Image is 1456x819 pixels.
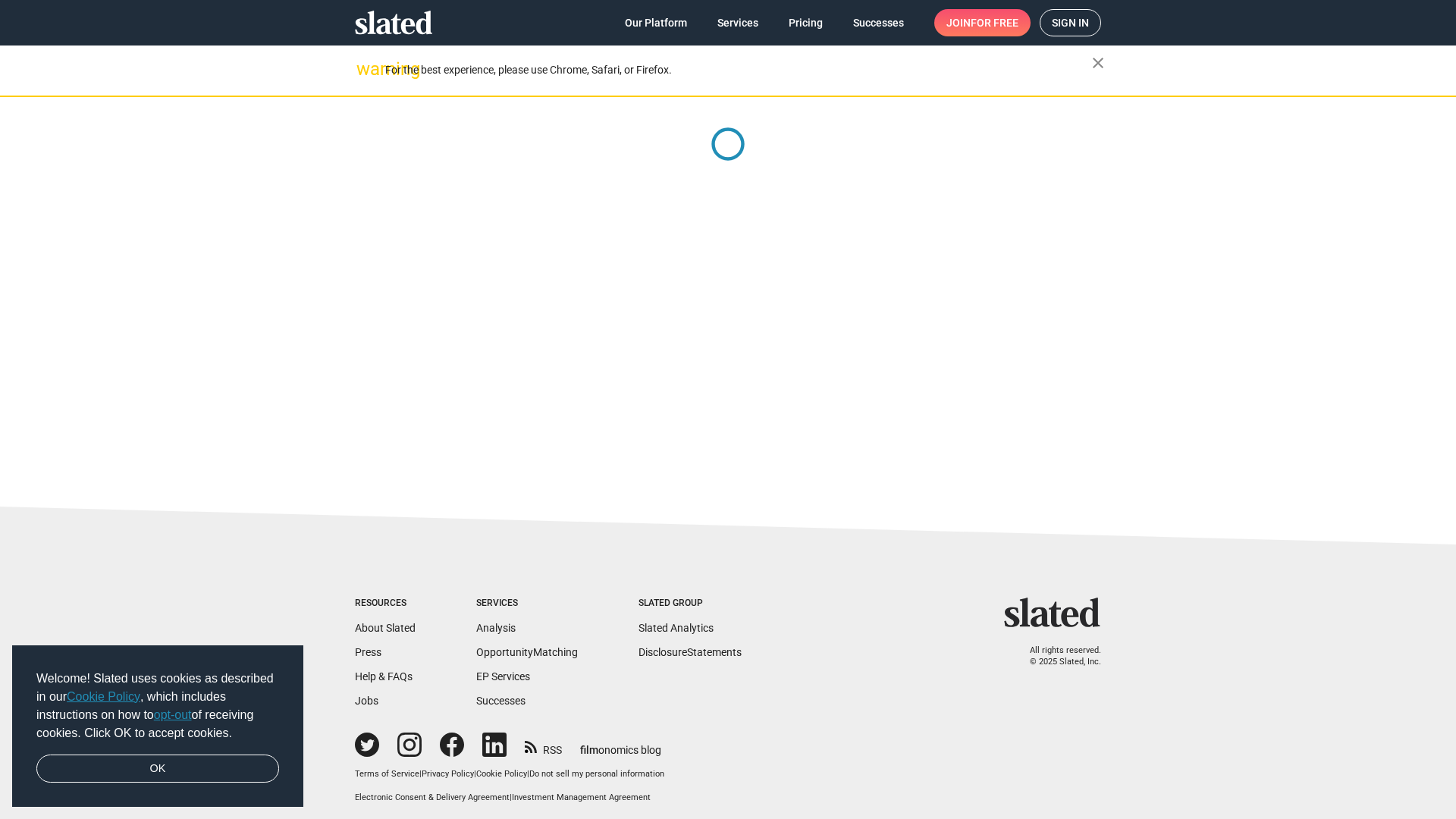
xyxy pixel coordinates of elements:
[355,646,381,658] a: Press
[580,744,598,756] span: film
[67,690,140,703] a: Cookie Policy
[385,60,1092,80] div: For the best experience, please use Chrome, Safari, or Firefox.
[717,9,758,36] span: Services
[934,9,1031,36] a: Joinfor free
[36,755,279,783] a: dismiss cookie message
[625,9,687,36] span: Our Platform
[639,622,714,634] a: Slated Analytics
[476,622,516,634] a: Analysis
[777,9,835,36] a: Pricing
[705,9,770,36] a: Services
[355,670,413,682] a: Help & FAQs
[527,769,529,779] span: |
[355,792,510,802] a: Electronic Consent & Delivery Agreement
[613,9,699,36] a: Our Platform
[476,670,530,682] a: EP Services
[12,645,303,808] div: cookieconsent
[355,598,416,610] div: Resources
[356,60,375,78] mat-icon: warning
[789,9,823,36] span: Pricing
[525,734,562,758] a: RSS
[154,708,192,721] a: opt-out
[971,9,1018,36] span: for free
[355,695,378,707] a: Jobs
[1052,10,1089,36] span: Sign in
[1089,54,1107,72] mat-icon: close
[355,769,419,779] a: Terms of Service
[476,646,578,658] a: OpportunityMatching
[1014,645,1101,667] p: All rights reserved. © 2025 Slated, Inc.
[580,731,661,758] a: filmonomics blog
[474,769,476,779] span: |
[639,646,742,658] a: DisclosureStatements
[36,670,279,742] span: Welcome! Slated uses cookies as described in our , which includes instructions on how to of recei...
[529,769,664,780] button: Do not sell my personal information
[419,769,422,779] span: |
[1040,9,1101,36] a: Sign in
[946,9,1018,36] span: Join
[476,769,527,779] a: Cookie Policy
[512,792,651,802] a: Investment Management Agreement
[510,792,512,802] span: |
[841,9,916,36] a: Successes
[639,598,742,610] div: Slated Group
[476,695,526,707] a: Successes
[355,622,416,634] a: About Slated
[476,598,578,610] div: Services
[853,9,904,36] span: Successes
[422,769,474,779] a: Privacy Policy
